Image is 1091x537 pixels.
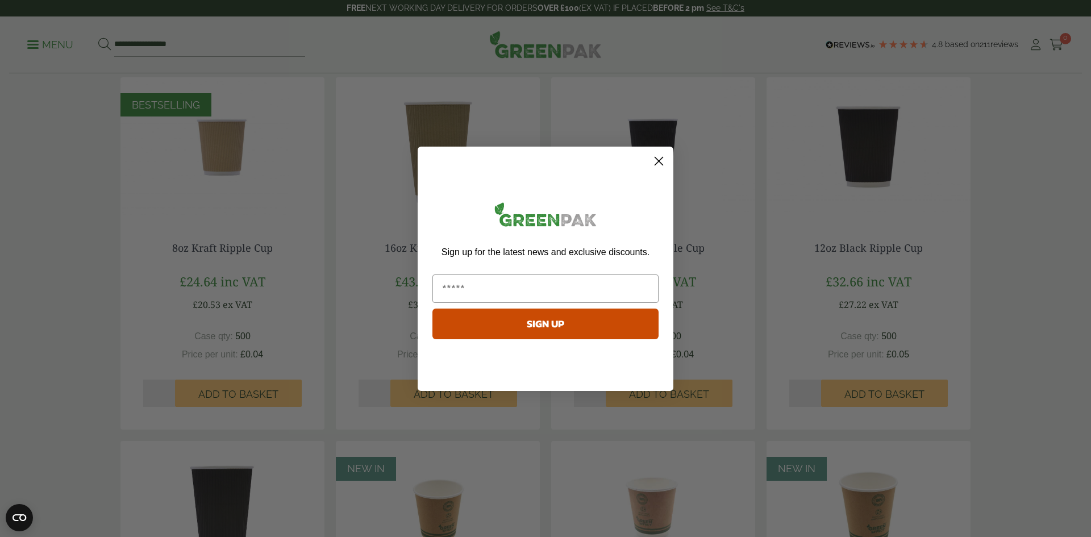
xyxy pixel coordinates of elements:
[442,247,649,257] span: Sign up for the latest news and exclusive discounts.
[432,274,659,303] input: Email
[432,309,659,339] button: SIGN UP
[649,151,669,171] button: Close dialog
[432,198,659,236] img: greenpak_logo
[6,504,33,531] button: Open CMP widget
